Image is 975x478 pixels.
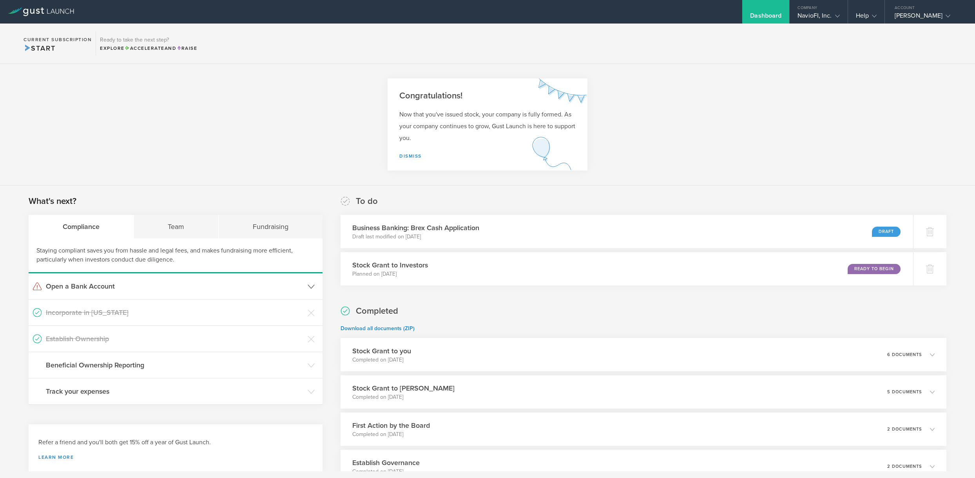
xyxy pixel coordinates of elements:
[750,12,781,24] div: Dashboard
[341,325,415,332] a: Download all documents (ZIP)
[399,90,576,102] h2: Congratulations!
[352,468,420,476] p: Completed on [DATE]
[341,252,913,285] div: Stock Grant to InvestorsPlanned on [DATE]Ready to Begin
[125,45,165,51] span: Accelerate
[29,196,76,207] h2: What's next?
[29,238,323,273] div: Staying compliant saves you from hassle and legal fees, and makes fundraising more efficient, par...
[887,427,922,431] p: 2 documents
[887,353,922,357] p: 6 documents
[872,227,901,237] div: Draft
[38,438,313,447] h3: Refer a friend and you'll both get 15% off a year of Gust Launch.
[797,12,839,24] div: NavioFI, Inc.
[29,215,134,238] div: Compliance
[341,215,913,248] div: Business Banking: Brex Cash ApplicationDraft last modified on [DATE]Draft
[125,45,177,51] span: and
[100,37,197,43] h3: Ready to take the next step?
[176,45,197,51] span: Raise
[399,109,576,144] p: Now that you've issued stock, your company is fully formed. As your company continues to grow, Gu...
[219,215,323,238] div: Fundraising
[38,455,313,460] a: Learn more
[46,360,304,370] h3: Beneficial Ownership Reporting
[399,153,422,159] a: Dismiss
[352,270,428,278] p: Planned on [DATE]
[352,431,430,438] p: Completed on [DATE]
[46,281,304,291] h3: Open a Bank Account
[46,334,304,344] h3: Establish Ownership
[352,223,479,233] h3: Business Banking: Brex Cash Application
[46,307,304,318] h3: Incorporate in [US_STATE]
[895,12,961,24] div: [PERSON_NAME]
[352,356,411,364] p: Completed on [DATE]
[887,390,922,394] p: 5 documents
[352,260,428,270] h3: Stock Grant to Investors
[352,383,455,393] h3: Stock Grant to [PERSON_NAME]
[100,45,197,52] div: Explore
[24,37,92,42] h2: Current Subscription
[352,233,479,241] p: Draft last modified on [DATE]
[352,458,420,468] h3: Establish Governance
[887,464,922,469] p: 2 documents
[356,305,398,317] h2: Completed
[356,196,378,207] h2: To do
[352,346,411,356] h3: Stock Grant to you
[856,12,877,24] div: Help
[46,386,304,396] h3: Track your expenses
[848,264,901,274] div: Ready to Begin
[352,420,430,431] h3: First Action by the Board
[24,44,55,53] span: Start
[96,31,201,56] div: Ready to take the next step?ExploreAccelerateandRaise
[352,393,455,401] p: Completed on [DATE]
[134,215,219,238] div: Team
